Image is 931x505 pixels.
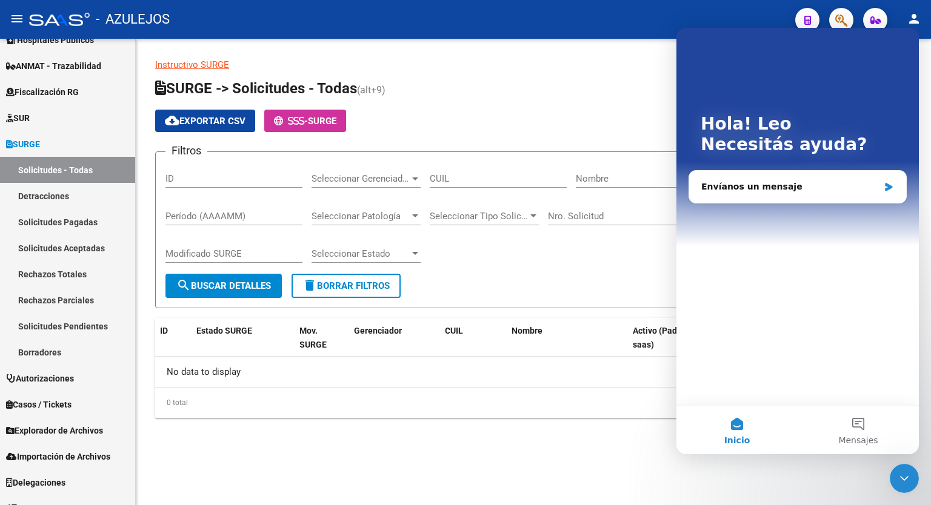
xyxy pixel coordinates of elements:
[176,280,271,291] span: Buscar Detalles
[445,326,463,335] span: CUIL
[308,116,336,127] span: SURGE
[907,12,921,26] mat-icon: person
[176,278,191,292] mat-icon: search
[676,28,919,454] iframe: Intercom live chat
[155,357,912,387] div: No data to display
[196,326,252,335] span: Estado SURGE
[430,211,528,222] span: Seleccionar Tipo Solicitud
[312,211,410,222] span: Seleccionar Patología
[6,450,110,463] span: Importación de Archivos
[160,326,168,335] span: ID
[628,318,696,358] datatable-header-cell: Activo (Padrón saas)
[357,84,385,96] span: (alt+9)
[264,110,346,132] button: -SURGE
[155,110,255,132] button: Exportar CSV
[155,80,357,97] span: SURGE -> Solicitudes - Todas
[6,59,101,73] span: ANMAT - Trazabilidad
[155,59,229,70] a: Instructivo SURGE
[295,318,349,358] datatable-header-cell: Mov. SURGE
[292,274,401,298] button: Borrar Filtros
[312,248,410,259] span: Seleccionar Estado
[6,33,94,47] span: Hospitales Públicos
[165,274,282,298] button: Buscar Detalles
[6,424,103,437] span: Explorador de Archivos
[299,326,327,349] span: Mov. SURGE
[507,318,628,358] datatable-header-cell: Nombre
[312,173,410,184] span: Seleccionar Gerenciador
[6,111,30,125] span: SUR
[354,326,402,335] span: Gerenciador
[165,113,179,128] mat-icon: cloud_download
[6,372,74,385] span: Autorizaciones
[349,318,440,358] datatable-header-cell: Gerenciador
[165,116,245,127] span: Exportar CSV
[96,6,170,33] span: - AZULEJOS
[302,278,317,292] mat-icon: delete
[512,326,542,335] span: Nombre
[6,398,72,411] span: Casos / Tickets
[633,326,690,349] span: Activo (Padrón saas)
[6,137,40,151] span: SURGE
[890,464,919,493] iframe: Intercom live chat
[165,142,207,159] h3: Filtros
[192,318,295,358] datatable-header-cell: Estado SURGE
[155,388,912,418] div: 0 total
[6,476,65,489] span: Delegaciones
[6,85,79,99] span: Fiscalización RG
[440,318,507,358] datatable-header-cell: CUIL
[302,280,390,291] span: Borrar Filtros
[10,12,24,26] mat-icon: menu
[274,116,308,127] span: -
[155,318,192,358] datatable-header-cell: ID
